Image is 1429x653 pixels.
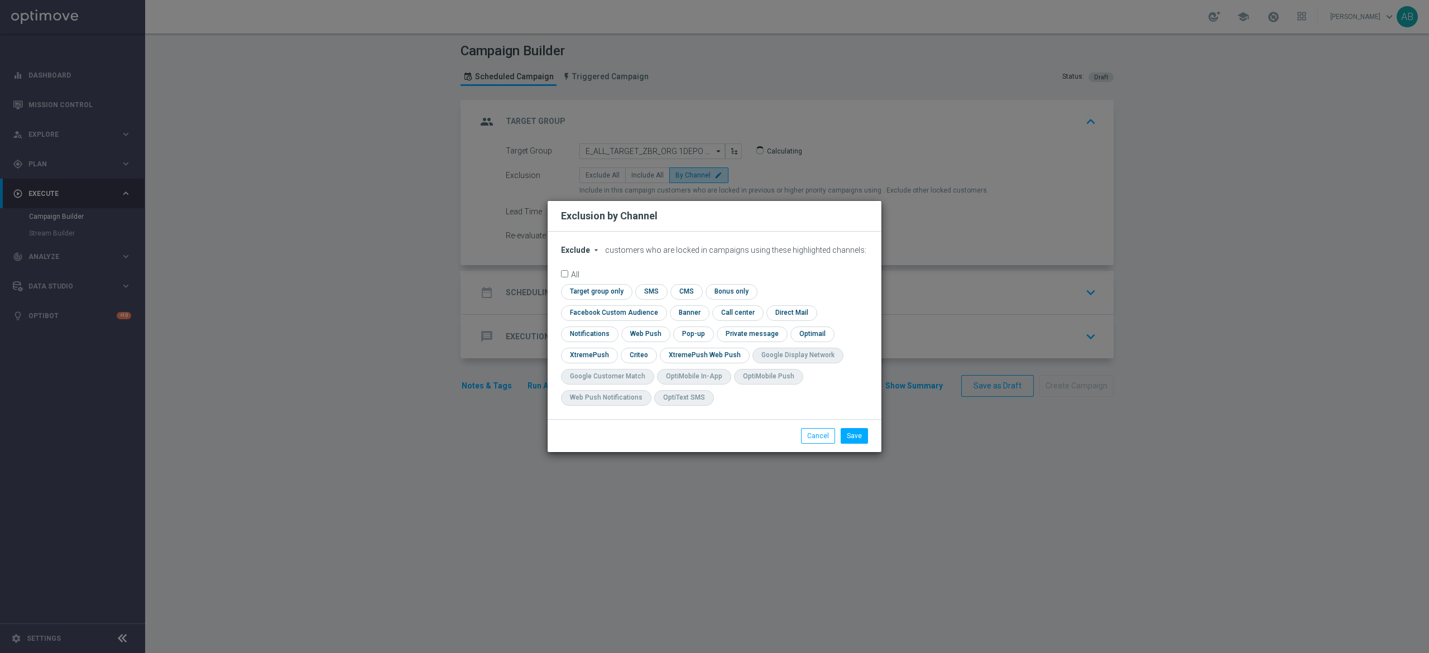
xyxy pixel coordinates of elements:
[561,209,658,223] h2: Exclusion by Channel
[666,372,722,381] div: OptiMobile In-App
[663,393,705,402] div: OptiText SMS
[571,270,579,277] label: All
[561,246,868,255] div: customers who are locked in campaigns using these highlighted channels:
[561,246,590,255] span: Exclude
[841,428,868,444] button: Save
[801,428,835,444] button: Cancel
[743,372,794,381] div: OptiMobile Push
[561,246,603,255] button: Exclude arrow_drop_down
[570,393,642,402] div: Web Push Notifications
[761,350,835,360] div: Google Display Network
[592,246,601,255] i: arrow_drop_down
[570,372,645,381] div: Google Customer Match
